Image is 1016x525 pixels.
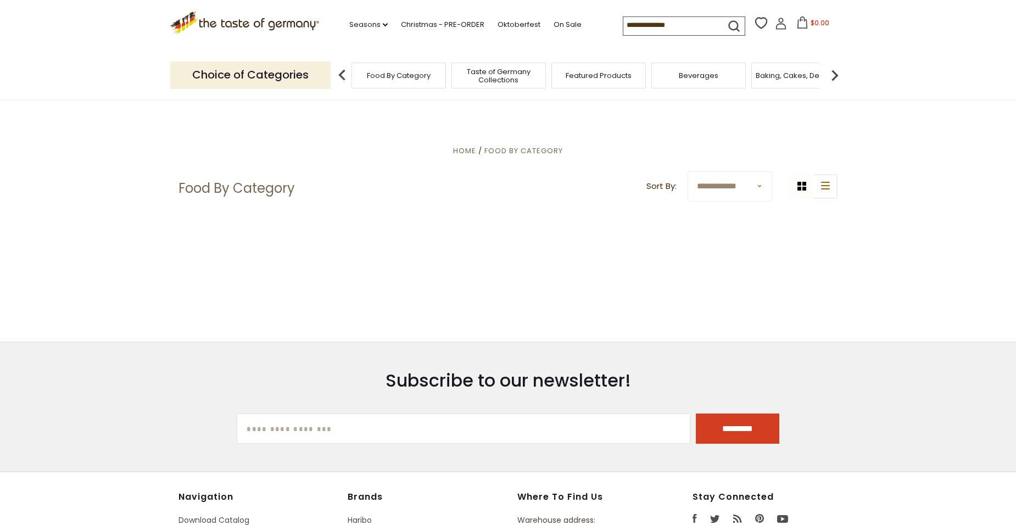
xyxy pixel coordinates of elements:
h4: Where to find us [517,492,643,502]
a: Food By Category [367,71,431,80]
a: Seasons [349,19,388,31]
a: Food By Category [484,146,563,156]
a: Taste of Germany Collections [455,68,543,84]
img: next arrow [824,64,846,86]
a: Beverages [679,71,718,80]
a: Featured Products [566,71,632,80]
h4: Brands [348,492,506,502]
span: $0.00 [811,18,829,27]
h1: Food By Category [178,180,295,197]
a: Baking, Cakes, Desserts [756,71,841,80]
img: previous arrow [331,64,353,86]
h4: Stay Connected [693,492,838,502]
a: On Sale [554,19,582,31]
label: Sort By: [646,180,677,193]
button: $0.00 [789,16,836,33]
a: Home [453,146,476,156]
a: Oktoberfest [498,19,540,31]
p: Choice of Categories [170,62,331,88]
h3: Subscribe to our newsletter! [237,370,779,392]
h4: Navigation [178,492,337,502]
a: Christmas - PRE-ORDER [401,19,484,31]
